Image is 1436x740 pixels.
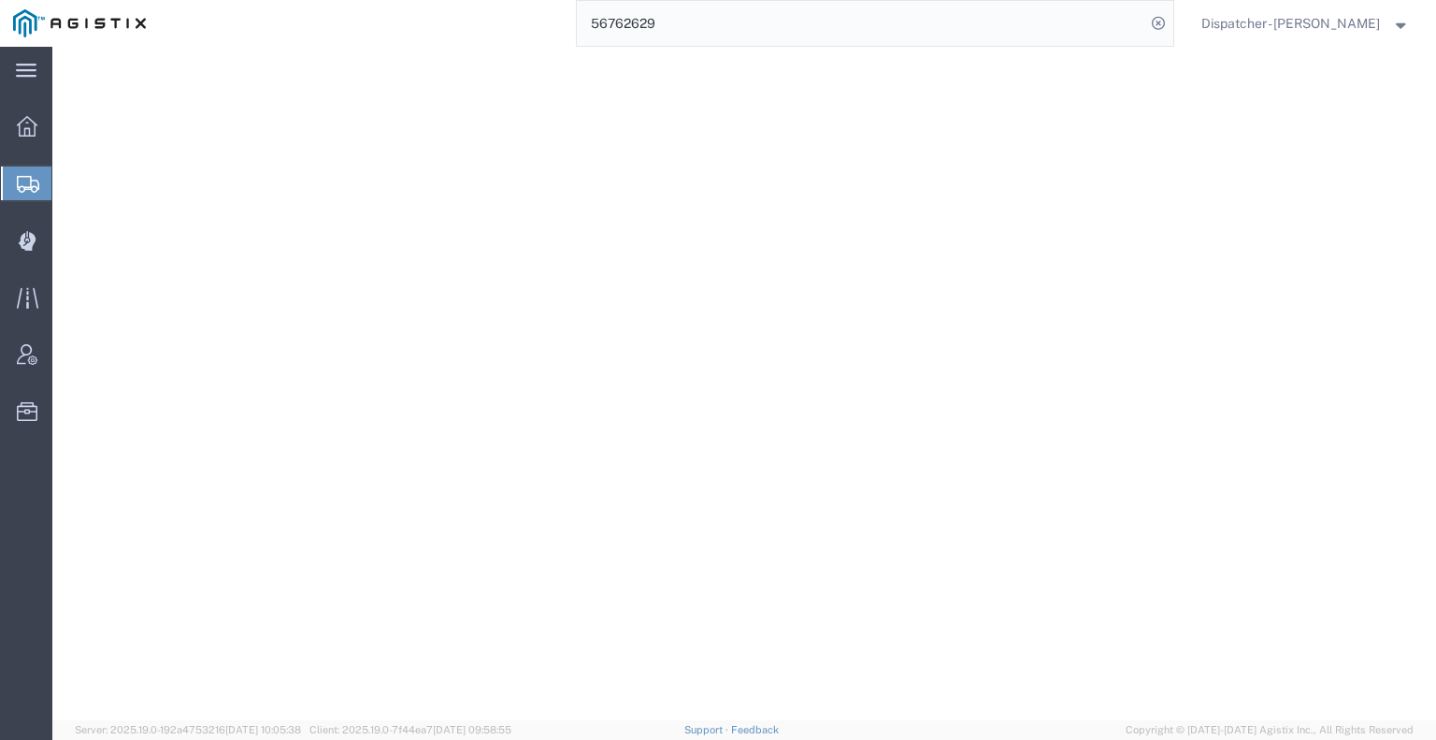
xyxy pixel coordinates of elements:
[75,724,301,735] span: Server: 2025.19.0-192a4753216
[1200,12,1411,35] button: Dispatcher - [PERSON_NAME]
[52,47,1436,720] iframe: FS Legacy Container
[1201,13,1380,34] span: Dispatcher - Cameron Bowman
[13,9,146,37] img: logo
[225,724,301,735] span: [DATE] 10:05:38
[1126,722,1414,738] span: Copyright © [DATE]-[DATE] Agistix Inc., All Rights Reserved
[684,724,731,735] a: Support
[309,724,511,735] span: Client: 2025.19.0-7f44ea7
[577,1,1145,46] input: Search for shipment number, reference number
[433,724,511,735] span: [DATE] 09:58:55
[731,724,779,735] a: Feedback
